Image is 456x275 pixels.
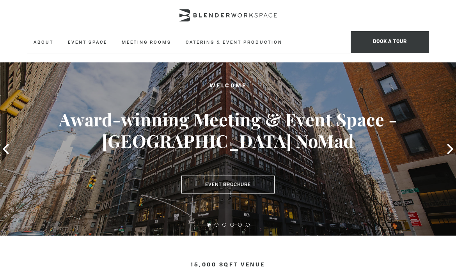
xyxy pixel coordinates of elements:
[181,176,275,194] a: Event Brochure
[115,31,177,53] a: Meeting Rooms
[23,81,433,91] h2: Welcome
[27,31,60,53] a: About
[23,108,433,152] h3: Award-winning Meeting & Event Space - [GEOGRAPHIC_DATA] NoMad
[62,31,114,53] a: Event Space
[27,262,429,268] h4: 15,000 sqft venue
[179,31,289,53] a: Catering & Event Production
[351,31,429,53] span: Book a tour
